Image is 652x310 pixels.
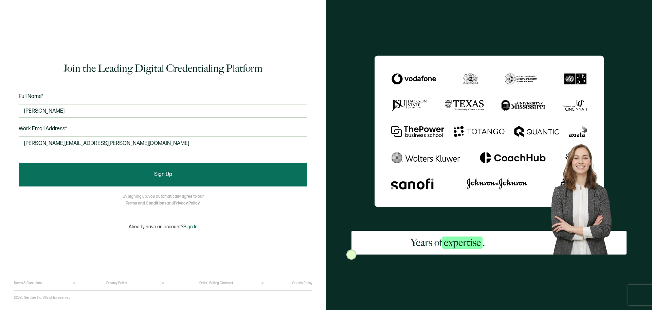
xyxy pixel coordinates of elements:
h2: Years of . [411,236,485,249]
iframe: Chat Widget [539,233,652,310]
p: By signing up, you automatically agree to our and . [123,193,204,207]
a: Terms & Conditions [14,281,42,285]
p: Already have an account? [129,224,198,230]
a: Online Selling Contract [199,281,233,285]
p: ©2025 Sertifier Inc.. All rights reserved. [14,296,71,300]
a: Privacy Policy [174,201,200,206]
a: Terms and Conditions [126,201,167,206]
span: Full Name* [19,93,43,100]
span: Work Email Address* [19,126,67,132]
span: expertise [442,236,483,249]
input: Enter your work email address [19,136,307,150]
a: Cookie Policy [292,281,312,285]
button: Sign Up [19,163,307,186]
span: Sign Up [154,172,172,177]
span: Sign In [183,224,198,230]
input: Jane Doe [19,104,307,118]
a: Privacy Policy [106,281,127,285]
img: Sertifier Signup - Years of <span class="strong-h">expertise</span>. Hero [544,138,627,255]
h1: Join the Leading Digital Credentialing Platform [64,62,262,75]
img: Sertifier Signup - Years of <span class="strong-h">expertise</span>. [375,55,604,207]
img: Sertifier Signup [346,249,357,260]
